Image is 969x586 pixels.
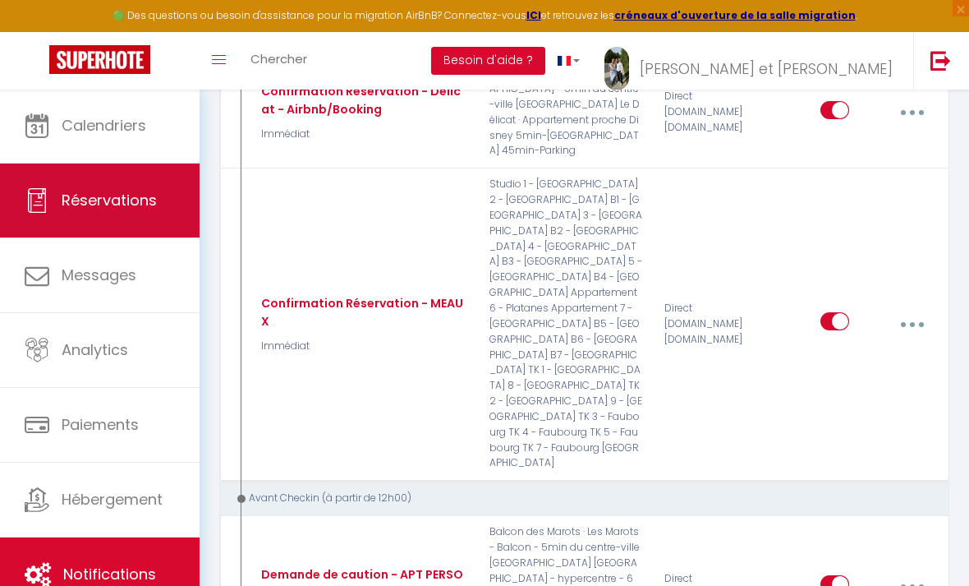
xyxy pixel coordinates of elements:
[250,50,307,67] span: Chercher
[479,177,654,471] p: Studio 1 - [GEOGRAPHIC_DATA] 2 - [GEOGRAPHIC_DATA] B1 - [GEOGRAPHIC_DATA] 3 - [GEOGRAPHIC_DATA] B...
[235,491,921,506] div: Avant Checkin (à partir de 12h00)
[49,45,150,74] img: Super Booking
[257,339,468,354] p: Immédiat
[62,115,146,136] span: Calendriers
[238,32,319,90] a: Chercher
[62,190,157,210] span: Réservations
[614,8,856,22] a: créneaux d'ouverture de la salle migration
[592,32,913,90] a: ... [PERSON_NAME] et [PERSON_NAME]
[431,47,545,75] button: Besoin d'aide ?
[654,177,770,471] div: Direct [DOMAIN_NAME] [DOMAIN_NAME]
[63,564,156,584] span: Notifications
[640,58,893,79] span: [PERSON_NAME] et [PERSON_NAME]
[257,565,463,584] div: Demande de caution - APT PERSO
[62,339,128,360] span: Analytics
[62,414,139,435] span: Paiements
[604,47,629,90] img: ...
[257,294,468,330] div: Confirmation Réservation - MEAUX
[257,127,468,142] p: Immédiat
[13,7,62,56] button: Ouvrir le widget de chat LiveChat
[526,8,541,22] a: ICI
[62,265,136,285] span: Messages
[257,82,468,118] div: Confirmation Réservation - Délicat - Airbnb/Booking
[62,489,163,510] span: Hébergement
[654,66,770,159] div: Direct [DOMAIN_NAME] [DOMAIN_NAME]
[930,50,951,71] img: logout
[479,66,654,159] p: Balcon des Marots · Les [GEOGRAPHIC_DATA] - 5min du centre-ville [GEOGRAPHIC_DATA] Le Délicat · A...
